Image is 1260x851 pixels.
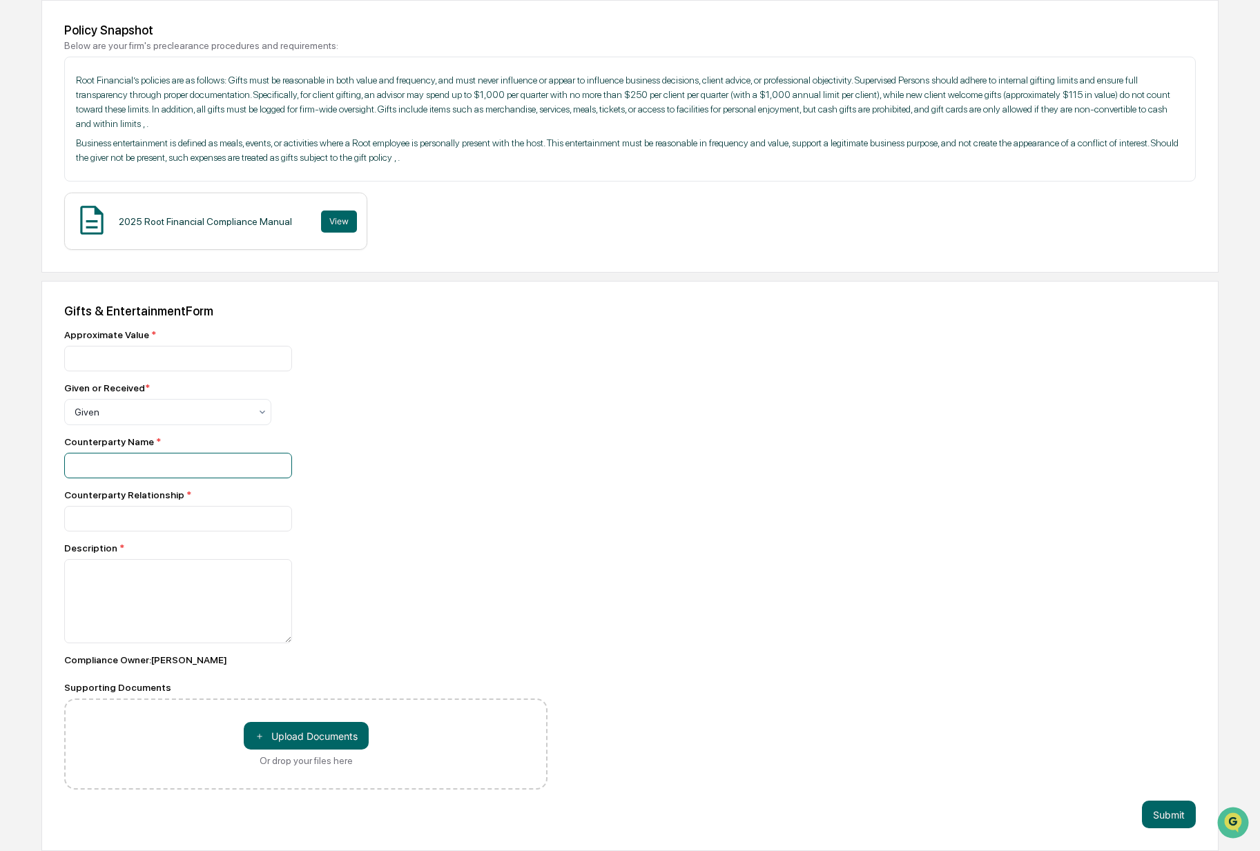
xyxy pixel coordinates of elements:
[260,755,353,766] div: Or drop your files here
[100,175,111,186] div: 🗄️
[64,489,547,500] div: Counterparty Relationship
[64,23,1196,37] div: Policy Snapshot
[14,202,25,213] div: 🔎
[64,382,150,393] div: Given or Received
[64,304,1196,318] div: Gifts & Entertainment Form
[14,175,25,186] div: 🖐️
[1142,801,1196,828] button: Submit
[76,73,1184,131] p: Root Financial’s policies are as follows: Gifts must be reasonable in both value and frequency, a...
[76,136,1184,165] p: Business entertainment is defined as meals, events, or activities where a Root employee is person...
[64,542,547,554] div: Description
[64,682,547,693] div: Supporting Documents
[47,119,175,130] div: We're available if you need us!
[137,234,167,244] span: Pylon
[1216,805,1253,843] iframe: Open customer support
[244,722,369,750] button: Or drop your files here
[28,174,89,188] span: Preclearance
[75,203,109,237] img: Document Icon
[235,110,251,126] button: Start new chat
[14,29,251,51] p: How can we help?
[64,40,1196,51] div: Below are your firm's preclearance procedures and requirements:
[95,168,177,193] a: 🗄️Attestations
[119,216,292,227] div: 2025 Root Financial Compliance Manual
[8,168,95,193] a: 🖐️Preclearance
[321,211,357,233] button: View
[8,195,93,219] a: 🔎Data Lookup
[64,436,547,447] div: Counterparty Name
[97,233,167,244] a: Powered byPylon
[64,654,547,665] div: Compliance Owner : [PERSON_NAME]
[255,730,264,743] span: ＋
[114,174,171,188] span: Attestations
[47,106,226,119] div: Start new chat
[28,200,87,214] span: Data Lookup
[14,106,39,130] img: 1746055101610-c473b297-6a78-478c-a979-82029cc54cd1
[64,329,547,340] div: Approximate Value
